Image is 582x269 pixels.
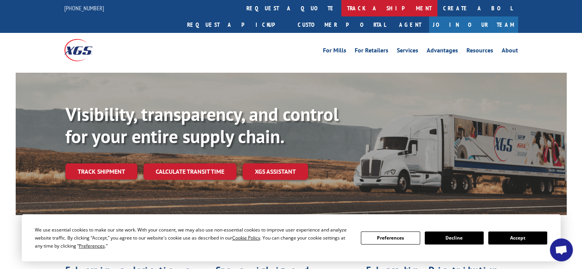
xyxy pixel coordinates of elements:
[466,47,493,56] a: Resources
[232,235,260,241] span: Cookie Policy
[65,102,339,148] b: Visibility, transparency, and control for your entire supply chain.
[64,4,104,12] a: [PHONE_NUMBER]
[243,163,308,180] a: XGS ASSISTANT
[143,163,236,180] a: Calculate transit time
[292,16,391,33] a: Customer Portal
[397,47,418,56] a: Services
[79,243,105,249] span: Preferences
[488,232,547,245] button: Accept
[323,47,346,56] a: For Mills
[355,47,388,56] a: For Retailers
[502,47,518,56] a: About
[181,16,292,33] a: Request a pickup
[22,214,561,261] div: Cookie Consent Prompt
[391,16,429,33] a: Agent
[65,163,137,179] a: Track shipment
[361,232,420,245] button: Preferences
[425,232,484,245] button: Decline
[427,47,458,56] a: Advantages
[35,226,352,250] div: We use essential cookies to make our site work. With your consent, we may also use non-essential ...
[550,238,573,261] a: Open chat
[429,16,518,33] a: Join Our Team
